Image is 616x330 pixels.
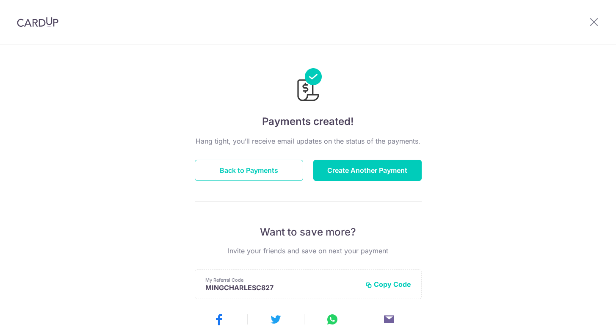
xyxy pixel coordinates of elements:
p: MINGCHARLESC827 [205,283,359,292]
h4: Payments created! [195,114,422,129]
p: Invite your friends and save on next your payment [195,246,422,256]
button: Copy Code [365,280,411,288]
p: My Referral Code [205,277,359,283]
button: Create Another Payment [313,160,422,181]
button: Back to Payments [195,160,303,181]
img: Payments [295,68,322,104]
img: CardUp [17,17,58,27]
p: Hang tight, you’ll receive email updates on the status of the payments. [195,136,422,146]
p: Want to save more? [195,225,422,239]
